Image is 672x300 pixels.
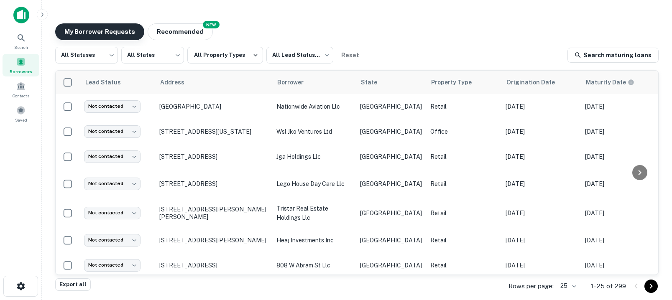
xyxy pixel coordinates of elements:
[356,71,426,94] th: State
[431,77,483,87] span: Property Type
[55,44,118,66] div: All Statuses
[360,102,422,111] p: [GEOGRAPHIC_DATA]
[337,47,363,64] button: Reset
[55,23,144,40] button: My Borrower Requests
[567,48,659,63] a: Search maturing loans
[426,71,501,94] th: Property Type
[585,236,656,245] p: [DATE]
[277,77,314,87] span: Borrower
[159,262,268,269] p: [STREET_ADDRESS]
[14,44,28,51] span: Search
[84,234,141,246] div: Not contacted
[15,117,27,123] span: Saved
[506,77,566,87] span: Origination Date
[266,44,333,66] div: All Lead Statuses
[159,128,268,135] p: [STREET_ADDRESS][US_STATE]
[430,152,497,161] p: Retail
[360,208,422,218] p: [GEOGRAPHIC_DATA]
[84,207,141,219] div: Not contacted
[159,180,268,188] p: [STREET_ADDRESS]
[585,102,656,111] p: [DATE]
[276,179,352,188] p: lego house day care llc
[585,208,656,218] p: [DATE]
[591,281,626,291] p: 1–25 of 299
[13,7,29,23] img: capitalize-icon.png
[506,152,577,161] p: [DATE]
[506,127,577,136] p: [DATE]
[84,178,141,190] div: Not contacted
[361,77,388,87] span: State
[276,127,352,136] p: wsl jko ventures ltd
[430,236,497,245] p: Retail
[430,179,497,188] p: Retail
[203,21,220,28] div: NEW
[585,152,656,161] p: [DATE]
[360,179,422,188] p: [GEOGRAPHIC_DATA]
[586,78,626,87] h6: Maturity Date
[506,208,577,218] p: [DATE]
[155,71,272,94] th: Address
[360,152,422,161] p: [GEOGRAPHIC_DATA]
[585,261,656,270] p: [DATE]
[585,127,656,136] p: [DATE]
[187,47,263,64] button: All Property Types
[557,280,577,292] div: 25
[508,281,554,291] p: Rows per page:
[13,92,29,99] span: Contacts
[501,71,581,94] th: Origination Date
[3,30,39,52] a: Search
[430,127,497,136] p: Office
[506,102,577,111] p: [DATE]
[159,206,268,221] p: [STREET_ADDRESS][PERSON_NAME][PERSON_NAME]
[360,127,422,136] p: [GEOGRAPHIC_DATA]
[276,152,352,161] p: jga holdings llc
[10,68,32,75] span: Borrowers
[585,179,656,188] p: [DATE]
[276,261,352,270] p: 808 w abram st llc
[84,259,141,271] div: Not contacted
[430,261,497,270] p: Retail
[276,102,352,111] p: nationwide aviation llc
[506,179,577,188] p: [DATE]
[272,71,356,94] th: Borrower
[506,261,577,270] p: [DATE]
[121,44,184,66] div: All States
[360,261,422,270] p: [GEOGRAPHIC_DATA]
[84,150,141,163] div: Not contacted
[55,278,91,291] button: Export all
[586,78,634,87] div: Maturity dates displayed may be estimated. Please contact the lender for the most accurate maturi...
[430,102,497,111] p: Retail
[430,208,497,218] p: Retail
[3,102,39,125] a: Saved
[160,77,195,87] span: Address
[159,153,268,160] p: [STREET_ADDRESS]
[276,204,352,222] p: tristar real estate holdings llc
[644,280,658,293] button: Go to next page
[581,71,660,94] th: Maturity dates displayed may be estimated. Please contact the lender for the most accurate maturi...
[3,54,39,76] a: Borrowers
[159,236,268,244] p: [STREET_ADDRESS][PERSON_NAME]
[148,23,213,40] button: Recommended
[276,236,352,245] p: heaj investments inc
[80,71,155,94] th: Lead Status
[506,236,577,245] p: [DATE]
[84,100,141,112] div: Not contacted
[360,236,422,245] p: [GEOGRAPHIC_DATA]
[3,78,39,101] a: Contacts
[586,78,645,87] span: Maturity dates displayed may be estimated. Please contact the lender for the most accurate maturi...
[630,206,672,247] iframe: Chat Widget
[159,103,268,110] p: [GEOGRAPHIC_DATA]
[84,125,141,137] div: Not contacted
[85,77,132,87] span: Lead Status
